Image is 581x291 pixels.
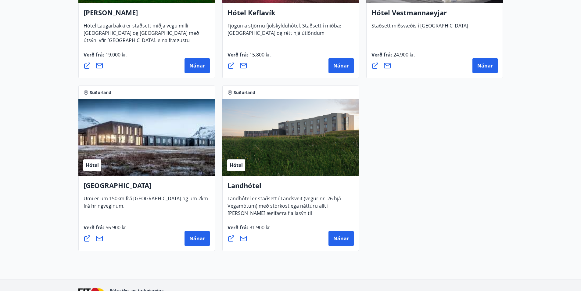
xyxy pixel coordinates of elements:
[371,22,468,34] span: Staðsett miðsvæðis í [GEOGRAPHIC_DATA]
[84,8,210,22] h4: [PERSON_NAME]
[228,22,341,41] span: Fjögurra stjörnu fjölskylduhótel. Staðsett í miðbæ [GEOGRAPHIC_DATA] og rétt hjá útlöndum
[333,62,349,69] span: Nánar
[234,89,255,96] span: Suðurland
[328,231,354,246] button: Nánar
[248,51,271,58] span: 15.800 kr.
[371,51,415,63] span: Verð frá :
[84,181,210,195] h4: [GEOGRAPHIC_DATA]
[84,195,208,214] span: Umi er um 150km frá [GEOGRAPHIC_DATA] og um 2km frá hringveginum.
[90,89,111,96] span: Suðurland
[472,58,498,73] button: Nánar
[371,8,498,22] h4: Hótel Vestmannaeyjar
[230,162,243,169] span: Hótel
[228,51,271,63] span: Verð frá :
[228,8,354,22] h4: Hótel Keflavík
[228,195,341,236] span: Landhótel er staðsett í Landsveit (vegur nr. 26 hjá Vegamótum) með stórkostlega náttúru allt í [P...
[333,235,349,242] span: Nánar
[84,51,127,63] span: Verð frá :
[84,224,127,236] span: Verð frá :
[104,224,127,231] span: 56.900 kr.
[228,224,271,236] span: Verð frá :
[477,62,493,69] span: Nánar
[84,22,199,56] span: Hótel Laugarbakki er staðsett miðja vegu milli [GEOGRAPHIC_DATA] og [GEOGRAPHIC_DATA] með útsýni ...
[392,51,415,58] span: 24.900 kr.
[228,181,354,195] h4: Landhótel
[185,58,210,73] button: Nánar
[86,162,99,169] span: Hótel
[248,224,271,231] span: 31.900 kr.
[189,62,205,69] span: Nánar
[185,231,210,246] button: Nánar
[104,51,127,58] span: 19.000 kr.
[328,58,354,73] button: Nánar
[189,235,205,242] span: Nánar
